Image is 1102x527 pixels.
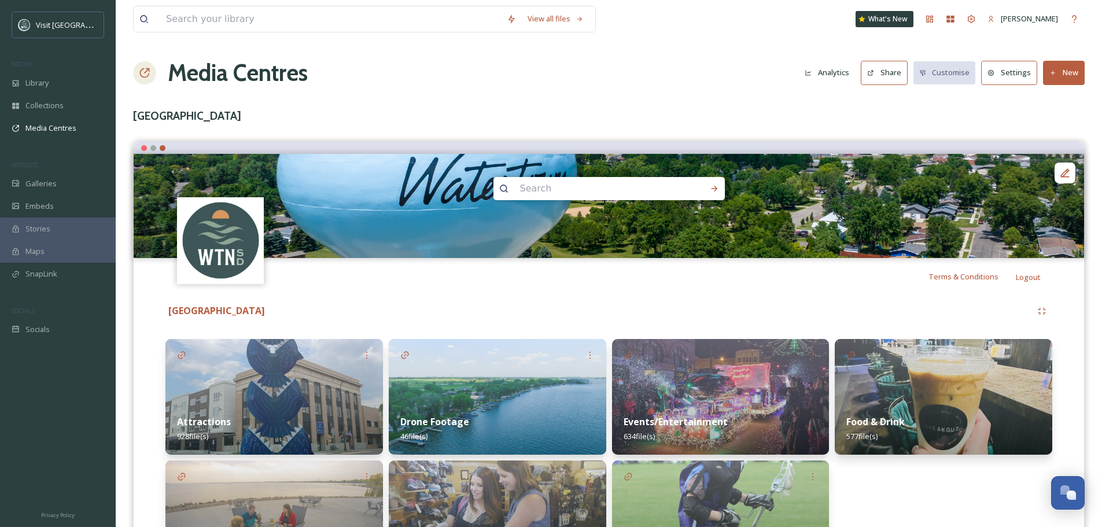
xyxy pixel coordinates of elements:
[1051,476,1085,510] button: Open Chat
[25,268,57,279] span: SnapLink
[400,431,427,441] span: 46 file(s)
[25,223,50,234] span: Stories
[25,123,76,134] span: Media Centres
[612,339,830,455] img: HolidayLightedParade.jpg
[400,415,469,428] strong: Drone Footage
[36,19,126,30] span: Visit [GEOGRAPHIC_DATA]
[799,61,855,84] button: Analytics
[913,61,982,84] a: Customise
[522,8,589,30] a: View all files
[1016,272,1041,282] span: Logout
[25,78,49,89] span: Library
[133,108,1085,124] h3: [GEOGRAPHIC_DATA]
[928,270,1016,283] a: Terms & Conditions
[928,271,998,282] span: Terms & Conditions
[514,176,673,201] input: Search
[25,324,50,335] span: Socials
[168,56,308,90] a: Media Centres
[861,61,908,84] button: Share
[41,507,75,521] a: Privacy Policy
[25,178,57,189] span: Galleries
[179,198,263,282] img: watertown-convention-and-visitors-bureau.jpg
[177,415,231,428] strong: Attractions
[835,339,1052,455] img: 1655d129-2938-4a7b-be1e-5b756c7430e4-Lady%252520Slipper%252520Road%252520.jpg
[25,100,64,111] span: Collections
[856,11,913,27] a: What's New
[25,246,45,257] span: Maps
[981,61,1043,84] a: Settings
[799,61,861,84] a: Analytics
[1043,61,1085,84] button: New
[982,8,1064,30] a: [PERSON_NAME]
[25,201,54,212] span: Embeds
[624,431,655,441] span: 634 file(s)
[134,154,1084,258] img: Copy of WTN Water Tower-2.jpg
[165,339,383,455] img: 187498894_10223375908857402_3712284244194647087_n.jpg
[12,160,38,169] span: WIDGETS
[981,61,1037,84] button: Settings
[913,61,976,84] button: Customise
[12,60,32,68] span: MEDIA
[624,415,728,428] strong: Events/Entertainment
[846,415,905,428] strong: Food & Drink
[160,6,501,32] input: Search your library
[846,431,878,441] span: 577 file(s)
[1001,13,1058,24] span: [PERSON_NAME]
[12,306,35,315] span: SOCIALS
[177,431,208,441] span: 928 file(s)
[168,304,265,317] strong: [GEOGRAPHIC_DATA]
[41,511,75,519] span: Privacy Policy
[389,339,606,455] img: Kampeska-1%2520%281%29-Elevate%252520Drone.jpg
[19,19,30,31] img: watertown-convention-and-visitors-bureau.jpg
